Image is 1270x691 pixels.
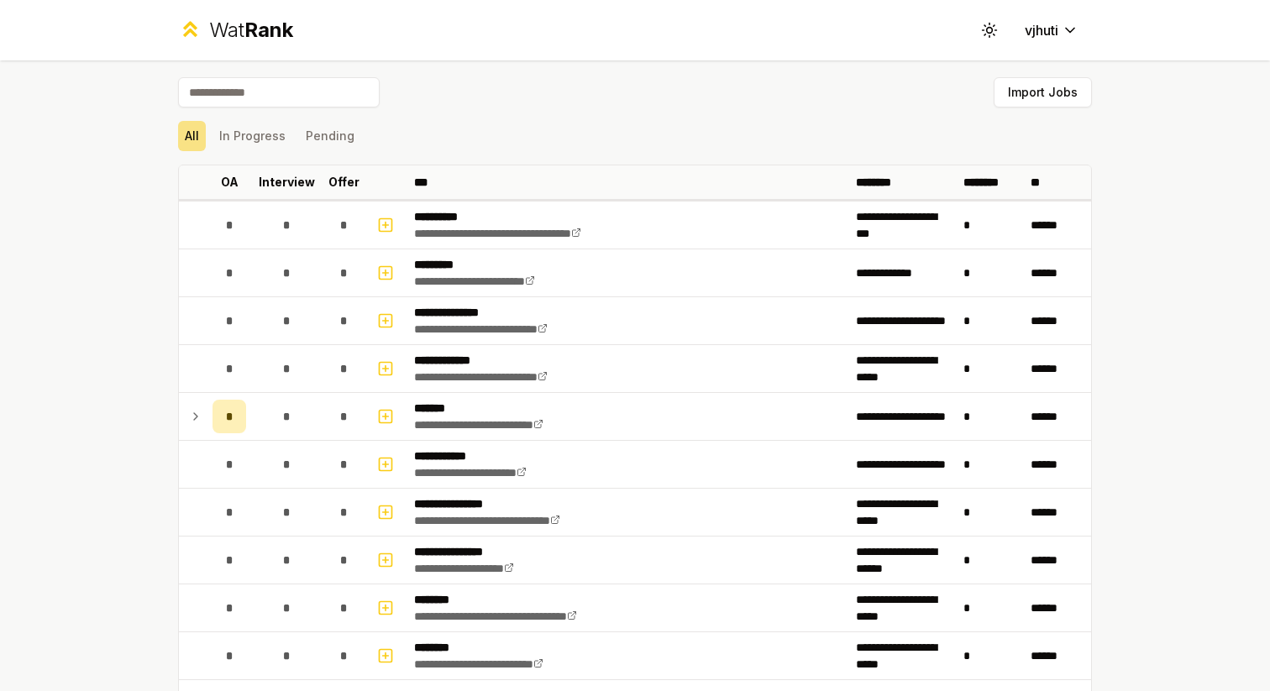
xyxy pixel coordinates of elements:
[994,77,1092,107] button: Import Jobs
[299,121,361,151] button: Pending
[244,18,293,42] span: Rank
[1025,20,1058,40] span: vjhuti
[221,174,239,191] p: OA
[259,174,315,191] p: Interview
[328,174,359,191] p: Offer
[178,17,293,44] a: WatRank
[209,17,293,44] div: Wat
[213,121,292,151] button: In Progress
[178,121,206,151] button: All
[1011,15,1092,45] button: vjhuti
